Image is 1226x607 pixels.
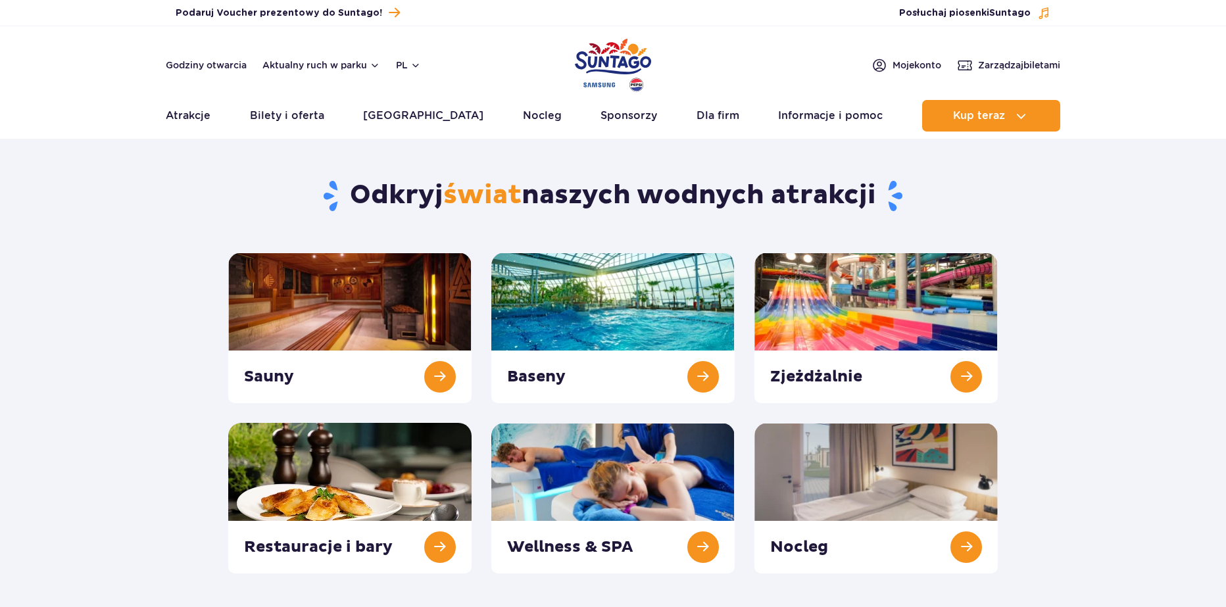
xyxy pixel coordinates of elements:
a: Zarządzajbiletami [957,57,1060,73]
a: [GEOGRAPHIC_DATA] [363,100,483,132]
button: pl [396,59,421,72]
a: Park of Poland [575,33,651,93]
a: Nocleg [523,100,562,132]
a: Godziny otwarcia [166,59,247,72]
a: Atrakcje [166,100,210,132]
h1: Odkryj naszych wodnych atrakcji [228,179,998,213]
span: Podaruj Voucher prezentowy do Suntago! [176,7,382,20]
button: Posłuchaj piosenkiSuntago [899,7,1050,20]
a: Dla firm [697,100,739,132]
a: Informacje i pomoc [778,100,883,132]
span: Moje konto [893,59,941,72]
button: Kup teraz [922,100,1060,132]
a: Mojekonto [871,57,941,73]
span: Kup teraz [953,110,1005,122]
a: Podaruj Voucher prezentowy do Suntago! [176,4,400,22]
a: Bilety i oferta [250,100,324,132]
span: Zarządzaj biletami [978,59,1060,72]
a: Sponsorzy [601,100,657,132]
span: Suntago [989,9,1031,18]
span: świat [443,179,522,212]
span: Posłuchaj piosenki [899,7,1031,20]
button: Aktualny ruch w parku [262,60,380,70]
